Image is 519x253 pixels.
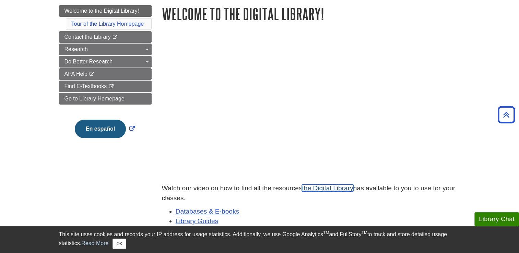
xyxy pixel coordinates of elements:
[64,71,87,77] span: APA Help
[59,5,152,150] div: Guide Page Menu
[302,184,353,192] a: the Digital Library
[176,208,239,215] a: Databases & E-books
[113,239,126,249] button: Close
[71,21,144,27] a: Tour of the Library Homepage
[59,56,152,68] a: Do Better Research
[176,217,219,225] a: Library Guides
[73,126,137,132] a: Link opens in new window
[59,44,152,55] a: Research
[64,59,113,64] span: Do Better Research
[81,240,108,246] a: Read More
[162,183,460,203] p: Watch our video on how to find all the resources has available to you to use for your classes.
[162,5,460,23] h1: Welcome to the Digital Library!
[323,230,329,235] sup: TM
[64,96,125,101] span: Go to Library Homepage
[64,8,139,14] span: Welcome to the Digital Library!
[59,68,152,80] a: APA Help
[112,35,118,39] i: This link opens in a new window
[64,46,88,52] span: Research
[108,84,114,89] i: This link opens in a new window
[64,34,111,40] span: Contact the Library
[59,81,152,92] a: Find E-Textbooks
[59,93,152,105] a: Go to Library Homepage
[474,212,519,226] button: Library Chat
[59,5,152,17] a: Welcome to the Digital Library!
[59,230,460,249] div: This site uses cookies and records your IP address for usage statistics. Additionally, we use Goo...
[59,31,152,43] a: Contact the Library
[75,120,126,138] button: En español
[495,110,517,119] a: Back to Top
[362,230,367,235] sup: TM
[89,72,95,76] i: This link opens in a new window
[64,83,107,89] span: Find E-Textbooks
